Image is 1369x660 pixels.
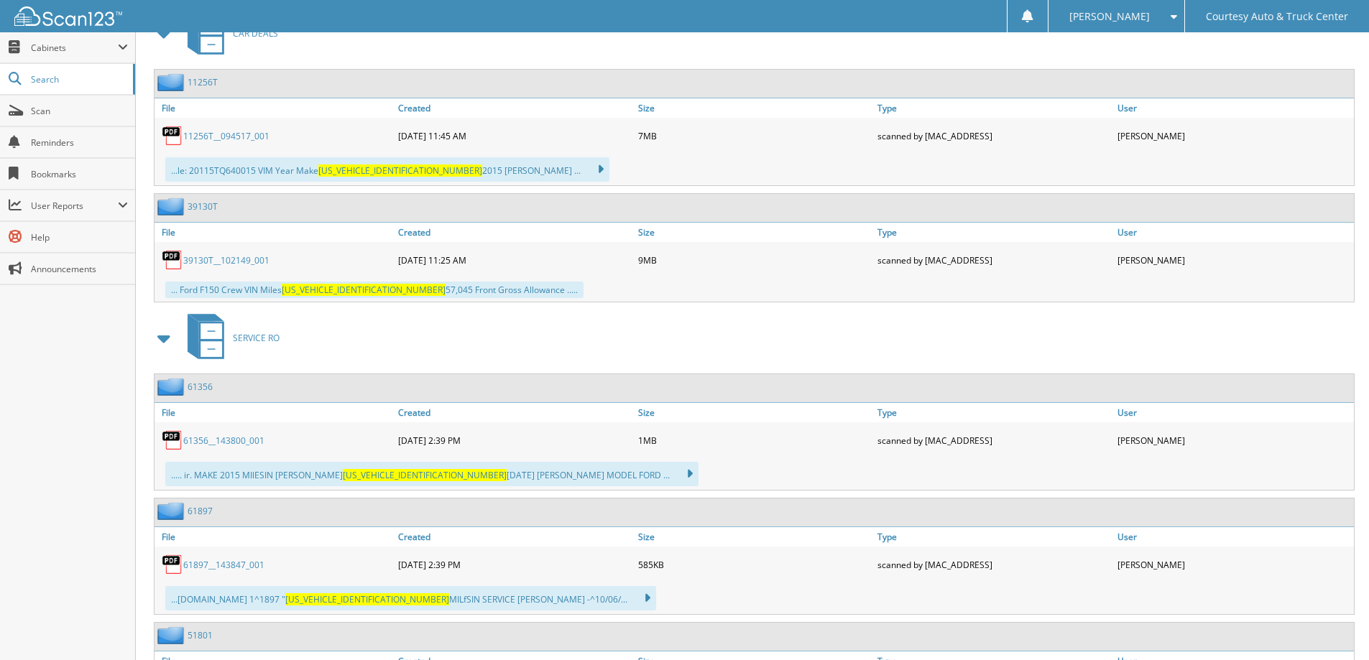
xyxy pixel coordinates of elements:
[155,223,395,242] a: File
[1297,591,1369,660] iframe: Chat Widget
[318,164,482,177] span: [US_VEHICLE_IDENTIFICATION_NUMBER]
[233,332,280,344] span: SERVICE RO
[874,403,1114,422] a: Type
[285,593,449,605] span: [US_VEHICLE_IDENTIFICATION_NUMBER]
[874,98,1114,118] a: Type
[874,527,1114,547] a: Type
[395,426,635,455] div: [DATE] 2:39 PM
[1114,246,1354,274] div: [PERSON_NAME]
[1069,12,1150,21] span: [PERSON_NAME]
[635,403,875,422] a: Size
[635,426,875,455] div: 1MB
[31,42,118,54] span: Cabinets
[162,554,183,575] img: PDF.png
[157,197,188,215] img: folder2.png
[165,282,584,298] div: ... Ford F150 Crew VIN Miles 57,045 Front Gross Allowance .....
[183,130,269,142] a: 11256T__094517_001
[874,121,1114,150] div: scanned by [MAC_ADDRESS]
[31,168,128,180] span: Bookmarks
[188,200,218,213] a: 39130T
[874,426,1114,455] div: scanned by [MAC_ADDRESS]
[395,403,635,422] a: Created
[1114,550,1354,579] div: [PERSON_NAME]
[183,434,264,447] a: 61356__143800_001
[1114,223,1354,242] a: User
[874,550,1114,579] div: scanned by [MAC_ADDRESS]
[14,6,122,26] img: scan123-logo-white.svg
[395,246,635,274] div: [DATE] 11:25 AM
[165,462,699,486] div: ..... ir. MAKE 2015 MIlESIN [PERSON_NAME] [DATE] [PERSON_NAME] MODEL FORD ...
[395,98,635,118] a: Created
[157,502,188,520] img: folder2.png
[635,527,875,547] a: Size
[395,121,635,150] div: [DATE] 11:45 AM
[183,559,264,571] a: 61897__143847_001
[282,284,446,296] span: [US_VEHICLE_IDENTIFICATION_NUMBER]
[188,381,213,393] a: 61356
[1206,12,1348,21] span: Courtesy Auto & Truck Center
[635,246,875,274] div: 9MB
[395,550,635,579] div: [DATE] 2:39 PM
[157,378,188,396] img: folder2.png
[183,254,269,266] a: 39130T__102149_001
[1114,98,1354,118] a: User
[188,629,213,641] a: 51801
[343,469,507,481] span: [US_VEHICLE_IDENTIFICATION_NUMBER]
[188,76,218,88] a: 11256T
[157,626,188,644] img: folder2.png
[162,125,183,147] img: PDF.png
[1114,403,1354,422] a: User
[395,223,635,242] a: Created
[157,73,188,91] img: folder2.png
[162,249,183,271] img: PDF.png
[31,263,128,275] span: Announcements
[165,586,656,610] div: ...[DOMAIN_NAME] 1^1897 " MILfSIN SERVICE [PERSON_NAME] -^10/06/...
[1114,121,1354,150] div: [PERSON_NAME]
[165,157,609,182] div: ...le: 20115TQ640015 VIM Year Make 2015 [PERSON_NAME] ...
[179,310,280,366] a: SERVICE RO
[635,223,875,242] a: Size
[635,98,875,118] a: Size
[31,136,128,149] span: Reminders
[233,27,278,39] span: CAR DEALS
[31,200,118,212] span: User Reports
[155,403,395,422] a: File
[874,246,1114,274] div: scanned by [MAC_ADDRESS]
[31,73,126,85] span: Search
[395,527,635,547] a: Created
[188,505,213,517] a: 61897
[155,527,395,547] a: File
[155,98,395,118] a: File
[635,550,875,579] div: 585KB
[874,223,1114,242] a: Type
[179,5,278,62] a: CAR DEALS
[635,121,875,150] div: 7MB
[1114,527,1354,547] a: User
[162,429,183,451] img: PDF.png
[31,231,128,243] span: Help
[1114,426,1354,455] div: [PERSON_NAME]
[31,105,128,117] span: Scan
